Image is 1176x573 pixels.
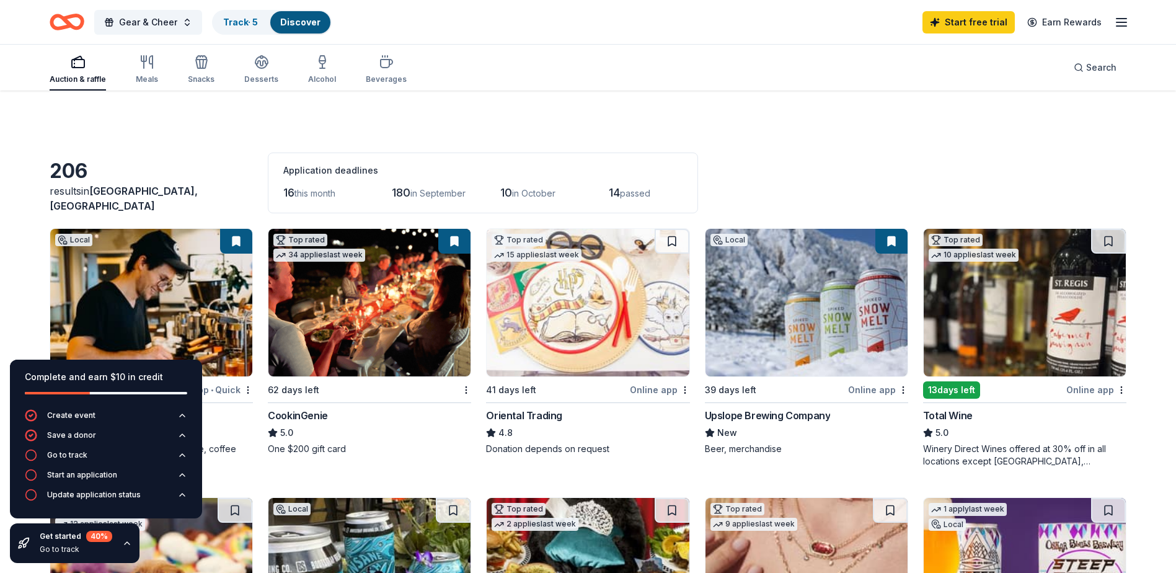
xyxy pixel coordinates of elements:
[25,489,187,509] button: Update application status
[923,381,980,399] div: 13 days left
[25,370,187,384] div: Complete and earn $10 in credit
[929,234,983,246] div: Top rated
[25,409,187,429] button: Create event
[923,408,973,423] div: Total Wine
[268,408,328,423] div: CookinGenie
[492,503,546,515] div: Top rated
[268,443,471,455] div: One $200 gift card
[486,443,689,455] div: Donation depends on request
[609,186,620,199] span: 14
[492,249,581,262] div: 15 applies last week
[512,188,555,198] span: in October
[188,74,214,84] div: Snacks
[50,185,198,212] span: [GEOGRAPHIC_DATA], [GEOGRAPHIC_DATA]
[705,228,908,455] a: Image for Upslope Brewing CompanyLocal39 days leftOnline appUpslope Brewing CompanyNewBeer, merch...
[308,50,336,91] button: Alcohol
[630,382,690,398] div: Online app
[705,383,756,398] div: 39 days left
[280,17,321,27] a: Discover
[486,383,536,398] div: 41 days left
[705,229,908,376] img: Image for Upslope Brewing Company
[47,470,117,480] div: Start an application
[273,234,327,246] div: Top rated
[929,249,1019,262] div: 10 applies last week
[47,430,96,440] div: Save a donor
[923,443,1126,468] div: Winery Direct Wines offered at 30% off in all locations except [GEOGRAPHIC_DATA], [GEOGRAPHIC_DAT...
[486,228,689,455] a: Image for Oriental TradingTop rated15 applieslast week41 days leftOnline appOriental Trading4.8Do...
[366,50,407,91] button: Beverages
[705,443,908,455] div: Beer, merchandise
[294,188,335,198] span: this month
[211,385,213,395] span: •
[924,229,1126,376] img: Image for Total Wine
[268,229,471,376] img: Image for CookinGenie
[392,186,410,199] span: 180
[50,50,106,91] button: Auction & raffle
[25,449,187,469] button: Go to track
[492,518,578,531] div: 2 applies last week
[929,503,1007,516] div: 1 apply last week
[498,425,513,440] span: 4.8
[1020,11,1109,33] a: Earn Rewards
[848,382,908,398] div: Online app
[929,518,966,531] div: Local
[223,17,258,27] a: Track· 5
[50,7,84,37] a: Home
[136,74,158,84] div: Meals
[923,228,1126,468] a: Image for Total WineTop rated10 applieslast week13days leftOnline appTotal Wine5.0Winery Direct W...
[280,425,293,440] span: 5.0
[283,163,683,178] div: Application deadlines
[50,184,253,213] div: results
[50,185,198,212] span: in
[50,74,106,84] div: Auction & raffle
[40,544,112,554] div: Go to track
[486,408,562,423] div: Oriental Trading
[487,229,689,376] img: Image for Oriental Trading
[47,490,141,500] div: Update application status
[40,531,112,542] div: Get started
[244,74,278,84] div: Desserts
[25,429,187,449] button: Save a donor
[136,50,158,91] button: Meals
[717,425,737,440] span: New
[25,469,187,489] button: Start an application
[705,408,831,423] div: Upslope Brewing Company
[410,188,466,198] span: in September
[710,503,764,515] div: Top rated
[273,503,311,515] div: Local
[244,50,278,91] button: Desserts
[283,186,294,199] span: 16
[50,159,253,184] div: 206
[1064,55,1126,80] button: Search
[55,234,92,246] div: Local
[94,10,202,35] button: Gear & Cheer
[47,411,95,420] div: Create event
[710,234,748,246] div: Local
[366,74,407,84] div: Beverages
[308,74,336,84] div: Alcohol
[50,229,252,376] img: Image for OZO Coffee Company
[1066,382,1126,398] div: Online app
[50,228,253,468] a: Image for OZO Coffee CompanyLocal39 days leftOnline app•QuickOZO Coffee CompanyNewDrip coffee, gi...
[86,531,112,542] div: 40 %
[119,15,177,30] span: Gear & Cheer
[500,186,512,199] span: 10
[620,188,650,198] span: passed
[492,234,546,246] div: Top rated
[47,450,87,460] div: Go to track
[273,249,365,262] div: 34 applies last week
[1086,60,1116,75] span: Search
[922,11,1015,33] a: Start free trial
[268,228,471,455] a: Image for CookinGenieTop rated34 applieslast week62 days leftCookinGenie5.0One $200 gift card
[268,383,319,398] div: 62 days left
[188,50,214,91] button: Snacks
[935,425,948,440] span: 5.0
[212,10,332,35] button: Track· 5Discover
[710,518,797,531] div: 9 applies last week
